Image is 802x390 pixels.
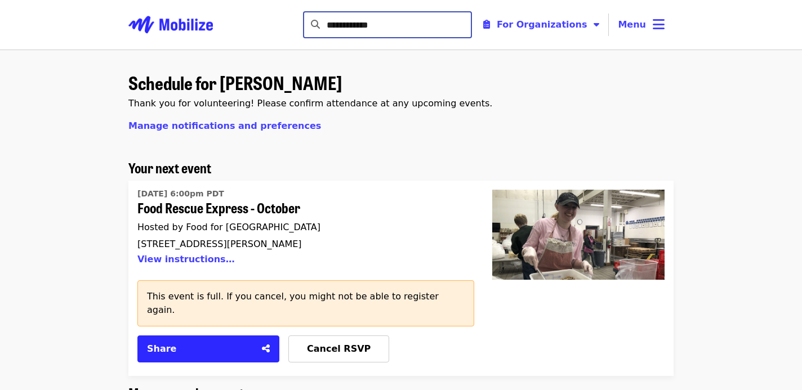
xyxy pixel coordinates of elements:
p: This event is full. If you cancel, you might not be able to register again. [147,290,465,317]
i: clipboard-list icon [483,19,490,30]
span: Your next event [128,158,211,177]
span: For Organizations [497,19,587,30]
i: search icon [311,19,320,30]
img: Mobilize - Home [128,7,213,43]
span: Food Rescue Express - October [137,200,465,216]
img: Food Rescue Express - October [492,190,665,280]
span: Menu [618,19,646,30]
span: Schedule for [PERSON_NAME] [128,69,342,96]
i: caret-down icon [594,19,599,30]
input: Search [327,11,472,38]
button: View instructions… [137,254,235,265]
button: Cancel RSVP [288,335,389,362]
button: Toggle account menu [609,11,674,38]
a: Manage notifications and preferences [128,120,321,131]
a: Food Rescue Express - October [483,181,674,376]
button: Share [137,335,279,362]
div: Share [147,342,255,356]
a: Food Rescue Express - October [137,185,465,271]
span: Thank you for volunteering! Please confirm attendance at any upcoming events. [128,98,492,109]
span: Hosted by Food for [GEOGRAPHIC_DATA] [137,222,320,232]
i: share-alt icon [262,343,270,354]
span: Cancel RSVP [307,343,371,354]
i: bars icon [653,16,665,33]
div: [STREET_ADDRESS][PERSON_NAME] [137,239,465,249]
button: Toggle organizer menu [474,14,609,36]
time: [DATE] 6:00pm PDT [137,188,224,200]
